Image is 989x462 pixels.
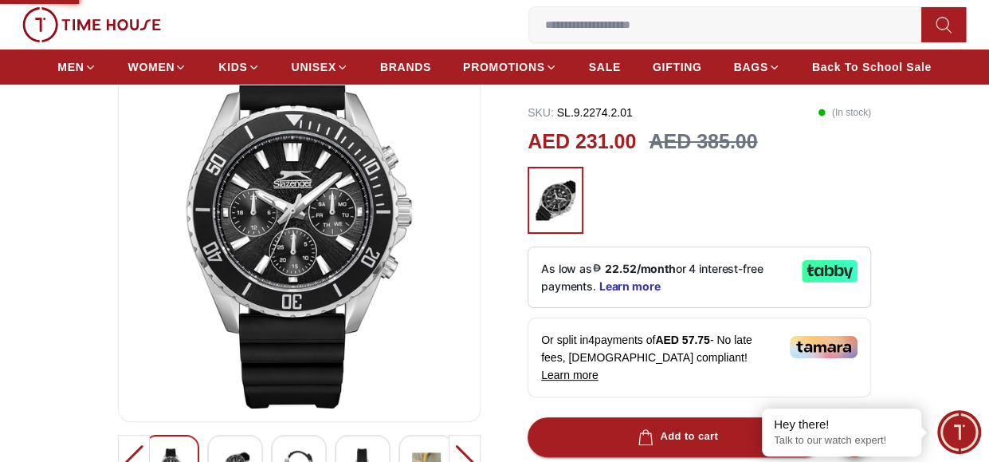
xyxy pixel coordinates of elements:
div: Add to cart [634,428,718,446]
h3: AED 385.00 [649,127,757,157]
span: SALE [589,59,621,75]
span: PROMOTIONS [463,59,545,75]
a: BRANDS [380,53,431,81]
span: BAGS [733,59,767,75]
span: AED 57.75 [655,334,709,346]
span: SKU : [528,106,554,119]
p: ( In stock ) [818,105,871,120]
a: GIFTING [653,53,702,81]
img: ... [22,7,161,42]
img: ... [536,175,575,226]
span: KIDS [218,59,247,75]
img: Tamara [790,336,858,358]
a: SALE [589,53,621,81]
span: Learn more [541,369,599,381]
span: Back To School Sale [812,59,932,75]
a: Back To School Sale [812,53,932,81]
img: SLAZENGER Men Multi Function Black Dial Watch -SL.9.2274.2.01 [131,26,467,409]
a: UNISEX [292,53,348,81]
span: UNISEX [292,59,336,75]
a: PROMOTIONS [463,53,557,81]
p: SL.9.2274.2.01 [528,105,633,120]
span: GIFTING [653,59,702,75]
a: WOMEN [128,53,187,81]
span: MEN [57,59,84,75]
a: KIDS [218,53,259,81]
p: Talk to our watch expert! [774,434,909,448]
a: BAGS [733,53,779,81]
div: Chat Widget [937,410,981,454]
button: Add to cart [528,417,825,457]
span: BRANDS [380,59,431,75]
div: Or split in 4 payments of - No late fees, [DEMOGRAPHIC_DATA] compliant! [528,318,871,397]
span: WOMEN [128,59,175,75]
h2: AED 231.00 [528,127,636,157]
div: Hey there! [774,417,909,432]
a: MEN [57,53,96,81]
